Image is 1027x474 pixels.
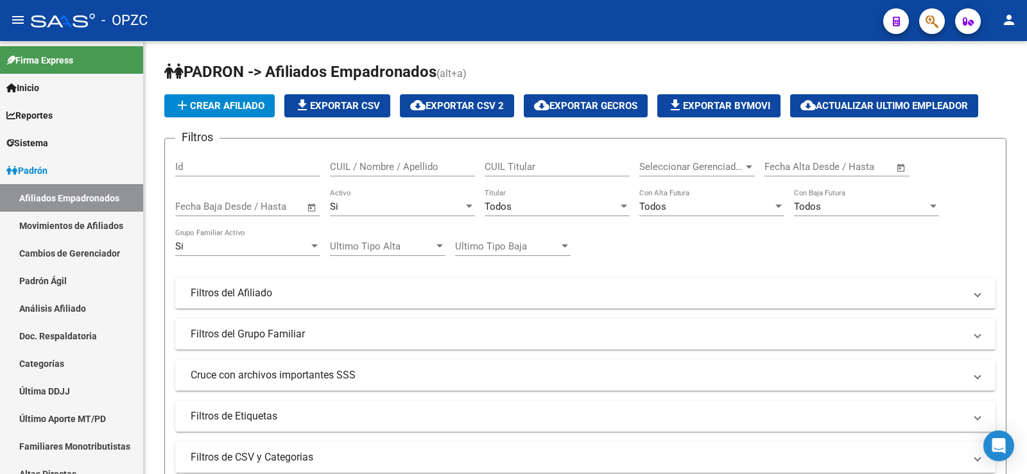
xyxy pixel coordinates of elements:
span: Ultimo Tipo Baja [455,241,559,252]
span: Todos [794,201,821,212]
mat-icon: file_download [668,97,683,113]
span: Actualizar ultimo Empleador [800,100,968,112]
button: Exportar Bymovi [657,94,781,117]
button: Open calendar [305,200,320,215]
span: Firma Express [6,53,73,67]
span: Crear Afiliado [175,100,264,112]
span: Sistema [6,136,48,150]
span: Todos [639,201,666,212]
span: (alt+a) [436,67,467,80]
mat-expansion-panel-header: Filtros del Grupo Familiar [175,319,996,350]
button: Exportar GECROS [524,94,648,117]
mat-panel-title: Filtros de Etiquetas [191,409,965,423]
span: Exportar CSV 2 [410,100,504,112]
span: - OPZC [101,6,148,35]
mat-expansion-panel-header: Filtros de Etiquetas [175,401,996,432]
mat-icon: menu [10,12,26,28]
span: Exportar Bymovi [668,100,770,112]
mat-icon: cloud_download [800,97,816,113]
mat-panel-title: Filtros de CSV y Categorias [191,450,965,464]
mat-icon: file_download [295,97,310,113]
span: PADRON -> Afiliados Empadronados [164,63,436,81]
span: Inicio [6,81,39,95]
mat-icon: person [1001,12,1017,28]
button: Crear Afiliado [164,94,275,117]
h3: Filtros [175,128,220,146]
mat-expansion-panel-header: Filtros de CSV y Categorias [175,442,996,473]
span: Si [175,241,184,252]
mat-icon: cloud_download [410,97,426,113]
span: Ultimo Tipo Alta [330,241,434,252]
span: Exportar CSV [295,100,380,112]
mat-panel-title: Filtros del Grupo Familiar [191,327,965,341]
span: Todos [485,201,512,212]
button: Exportar CSV 2 [400,94,514,117]
input: Fecha fin [239,201,301,212]
button: Open calendar [894,160,909,175]
button: Exportar CSV [284,94,390,117]
span: Exportar GECROS [534,100,637,112]
button: Actualizar ultimo Empleador [790,94,978,117]
span: Reportes [6,108,53,123]
mat-panel-title: Cruce con archivos importantes SSS [191,368,965,382]
input: Fecha inicio [764,161,816,173]
mat-panel-title: Filtros del Afiliado [191,286,965,300]
span: Seleccionar Gerenciador [639,161,743,173]
input: Fecha inicio [175,201,227,212]
div: Open Intercom Messenger [983,430,1014,461]
mat-icon: cloud_download [534,97,549,113]
mat-icon: add [175,97,190,113]
mat-expansion-panel-header: Filtros del Afiliado [175,278,996,309]
mat-expansion-panel-header: Cruce con archivos importantes SSS [175,360,996,391]
span: Padrón [6,164,47,178]
input: Fecha fin [828,161,890,173]
span: Si [330,201,338,212]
